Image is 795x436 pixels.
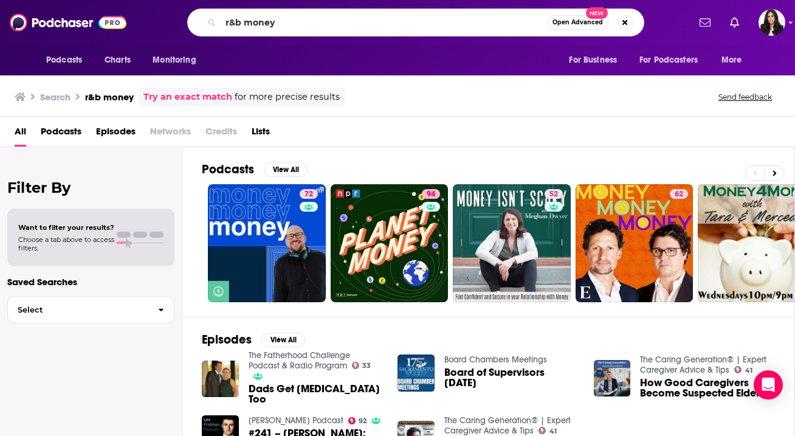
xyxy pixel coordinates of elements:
div: Open Intercom Messenger [754,370,783,400]
span: 33 [362,363,371,369]
span: New [586,7,608,19]
img: Dads Get Postpartum Depression Too [202,361,239,398]
span: For Podcasters [639,52,698,69]
a: Podcasts [41,122,81,147]
a: The Fatherhood Challenge Podcast & Radio Program [249,350,350,371]
button: Select [7,296,174,324]
span: Podcasts [46,52,82,69]
a: How Good Caregivers Become Suspected Elder Abusers [640,378,775,398]
a: 94 [331,184,449,302]
a: Board of Supervisors 6/4/25 [444,367,579,388]
a: Show notifications dropdown [695,12,715,33]
span: Want to filter your results? [18,223,114,232]
button: View All [264,162,308,177]
span: Logged in as RebeccaShapiro [759,9,785,36]
a: All [15,122,26,147]
span: Board of Supervisors [DATE] [444,367,579,388]
p: Saved Searches [7,276,174,288]
a: 33 [352,362,371,369]
button: View All [261,333,305,347]
a: The Caring Generation® | Expert Caregiver Advice & Tips [444,415,571,436]
h2: Episodes [202,332,252,347]
div: Search podcasts, credits, & more... [187,9,644,36]
a: 41 [734,366,752,373]
a: 52 [545,189,563,199]
a: PodcastsView All [202,162,308,177]
a: Lists [252,122,270,147]
img: How Good Caregivers Become Suspected Elder Abusers [594,360,631,397]
button: Send feedback [715,92,776,102]
a: 72 [300,189,318,199]
a: The Caring Generation® | Expert Caregiver Advice & Tips [640,355,766,375]
span: Credits [205,122,237,147]
span: Choose a tab above to access filters. [18,235,114,252]
a: 62 [670,189,688,199]
span: Open Advanced [552,19,603,26]
a: 72 [208,184,326,302]
h3: r&b money [85,91,134,103]
button: open menu [632,49,715,72]
h2: Filter By [7,179,174,196]
span: 41 [745,368,752,373]
span: More [721,52,742,69]
img: Board of Supervisors 6/4/25 [397,355,435,392]
a: EpisodesView All [202,332,305,347]
a: Show notifications dropdown [725,12,744,33]
button: Open AdvancedNew [547,15,608,30]
img: Podchaser - Follow, Share and Rate Podcasts [10,11,126,34]
span: 52 [549,189,558,201]
a: 52 [453,184,571,302]
span: For Business [569,52,617,69]
a: Lex Fridman Podcast [249,415,343,426]
a: Episodes [96,122,136,147]
a: 41 [539,427,557,434]
button: open menu [144,49,212,72]
button: Show profile menu [759,9,785,36]
span: 72 [305,189,313,201]
input: Search podcasts, credits, & more... [221,13,547,32]
span: for more precise results [235,90,340,104]
span: 94 [427,189,435,201]
a: Board Chambers Meetings [444,355,547,365]
a: 94 [422,189,440,199]
span: Monitoring [153,52,196,69]
a: Dads Get Postpartum Depression Too [249,384,384,404]
span: 41 [549,429,557,434]
h3: Search [40,91,71,103]
h2: Podcasts [202,162,254,177]
span: Networks [150,122,191,147]
span: Charts [105,52,131,69]
span: 92 [359,418,367,424]
a: 62 [576,184,693,302]
a: Charts [97,49,138,72]
a: 92 [348,417,367,424]
button: open menu [38,49,98,72]
button: open menu [713,49,757,72]
span: 62 [675,189,683,201]
span: Dads Get [MEDICAL_DATA] Too [249,384,384,404]
button: open menu [560,49,632,72]
a: Try an exact match [143,90,232,104]
img: User Profile [759,9,785,36]
span: Select [8,306,148,314]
